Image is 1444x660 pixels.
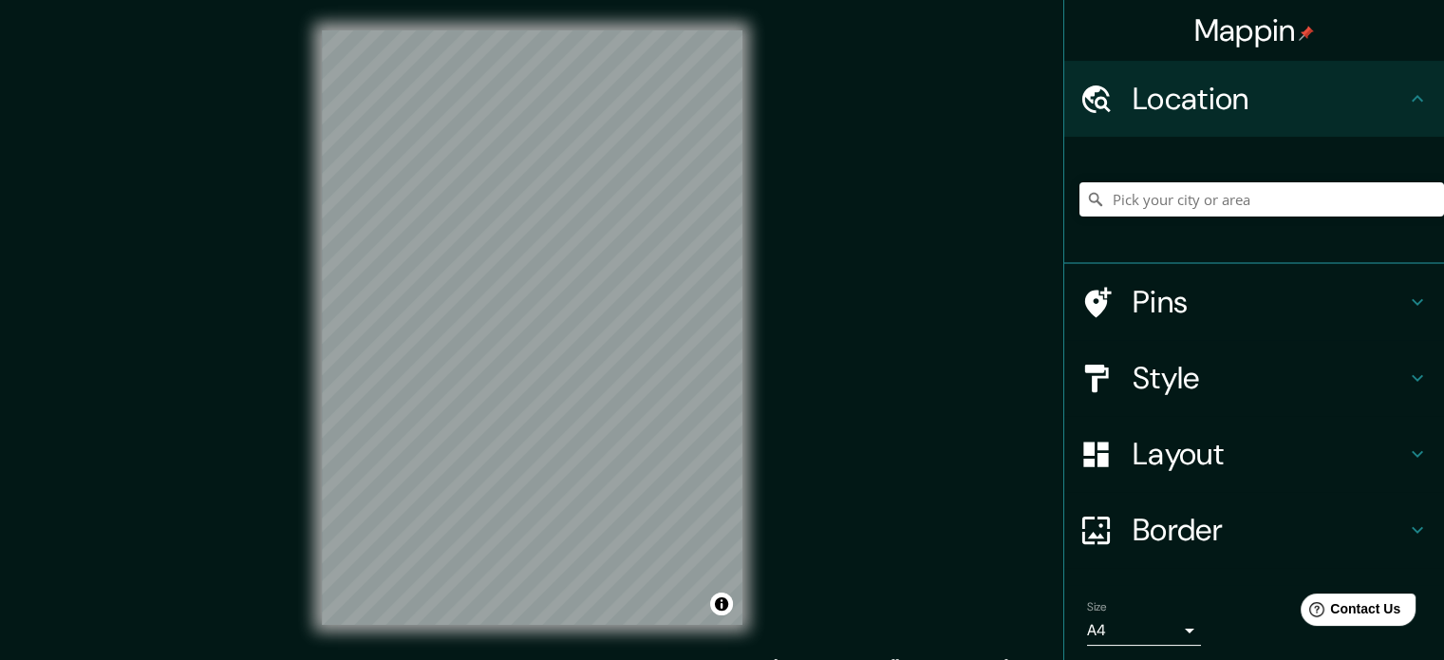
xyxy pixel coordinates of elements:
[1133,359,1406,397] h4: Style
[1133,80,1406,118] h4: Location
[1087,599,1107,615] label: Size
[322,30,742,625] canvas: Map
[710,593,733,615] button: Toggle attribution
[1299,26,1314,41] img: pin-icon.png
[1064,416,1444,492] div: Layout
[1194,11,1315,49] h4: Mappin
[1064,492,1444,568] div: Border
[1133,435,1406,473] h4: Layout
[1133,511,1406,549] h4: Border
[1064,264,1444,340] div: Pins
[1275,586,1423,639] iframe: Help widget launcher
[1064,61,1444,137] div: Location
[1133,283,1406,321] h4: Pins
[1064,340,1444,416] div: Style
[1079,182,1444,217] input: Pick your city or area
[1087,615,1201,646] div: A4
